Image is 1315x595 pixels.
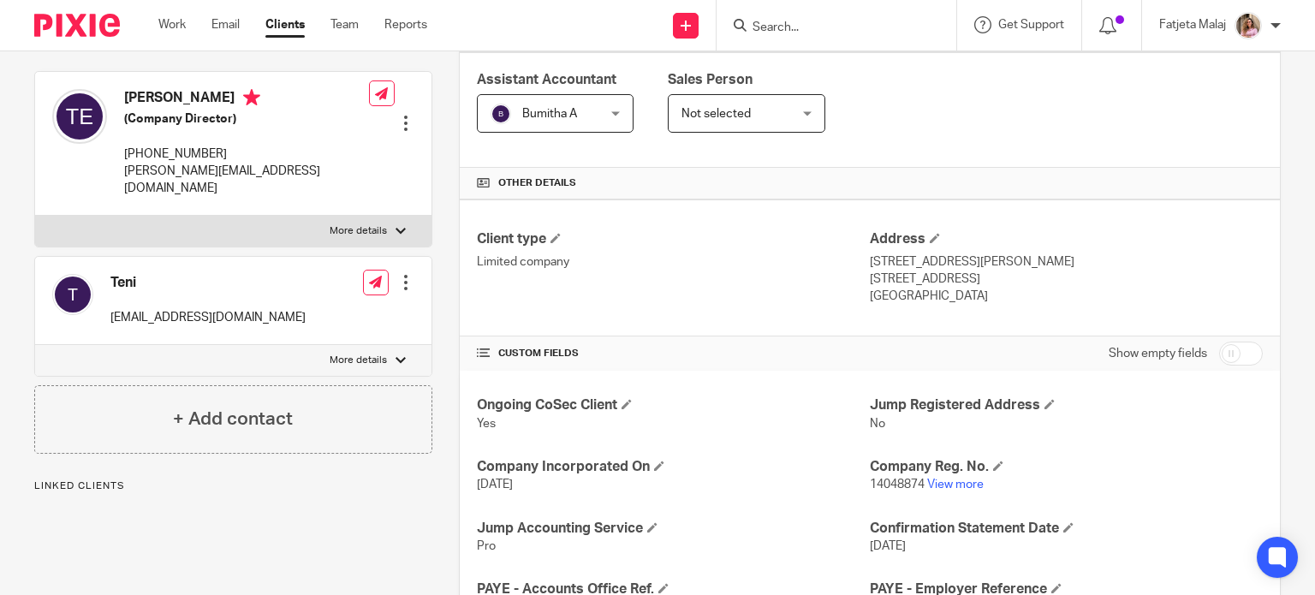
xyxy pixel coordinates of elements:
[477,73,616,86] span: Assistant Accountant
[751,21,905,36] input: Search
[477,540,496,552] span: Pro
[1235,12,1262,39] img: MicrosoftTeams-image%20(5).png
[173,406,293,432] h4: + Add contact
[477,230,870,248] h4: Client type
[870,271,1263,288] p: [STREET_ADDRESS]
[1109,345,1207,362] label: Show empty fields
[681,108,751,120] span: Not selected
[330,354,387,367] p: More details
[211,16,240,33] a: Email
[870,253,1263,271] p: [STREET_ADDRESS][PERSON_NAME]
[870,540,906,552] span: [DATE]
[52,89,107,144] img: svg%3E
[124,146,369,163] p: [PHONE_NUMBER]
[870,288,1263,305] p: [GEOGRAPHIC_DATA]
[124,89,369,110] h4: [PERSON_NAME]
[870,479,925,491] span: 14048874
[668,73,753,86] span: Sales Person
[330,16,359,33] a: Team
[34,479,432,493] p: Linked clients
[477,479,513,491] span: [DATE]
[491,104,511,124] img: svg%3E
[34,14,120,37] img: Pixie
[477,418,496,430] span: Yes
[158,16,186,33] a: Work
[498,176,576,190] span: Other details
[870,458,1263,476] h4: Company Reg. No.
[477,396,870,414] h4: Ongoing CoSec Client
[870,520,1263,538] h4: Confirmation Statement Date
[52,274,93,315] img: svg%3E
[927,479,984,491] a: View more
[998,19,1064,31] span: Get Support
[870,396,1263,414] h4: Jump Registered Address
[124,110,369,128] h5: (Company Director)
[477,347,870,360] h4: CUSTOM FIELDS
[1159,16,1226,33] p: Fatjeta Malaj
[870,230,1263,248] h4: Address
[477,253,870,271] p: Limited company
[870,418,885,430] span: No
[243,89,260,106] i: Primary
[265,16,305,33] a: Clients
[124,163,369,198] p: [PERSON_NAME][EMAIL_ADDRESS][DOMAIN_NAME]
[522,108,577,120] span: Bumitha A
[477,458,870,476] h4: Company Incorporated On
[110,309,306,326] p: [EMAIL_ADDRESS][DOMAIN_NAME]
[330,224,387,238] p: More details
[384,16,427,33] a: Reports
[477,520,870,538] h4: Jump Accounting Service
[110,274,306,292] h4: Teni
